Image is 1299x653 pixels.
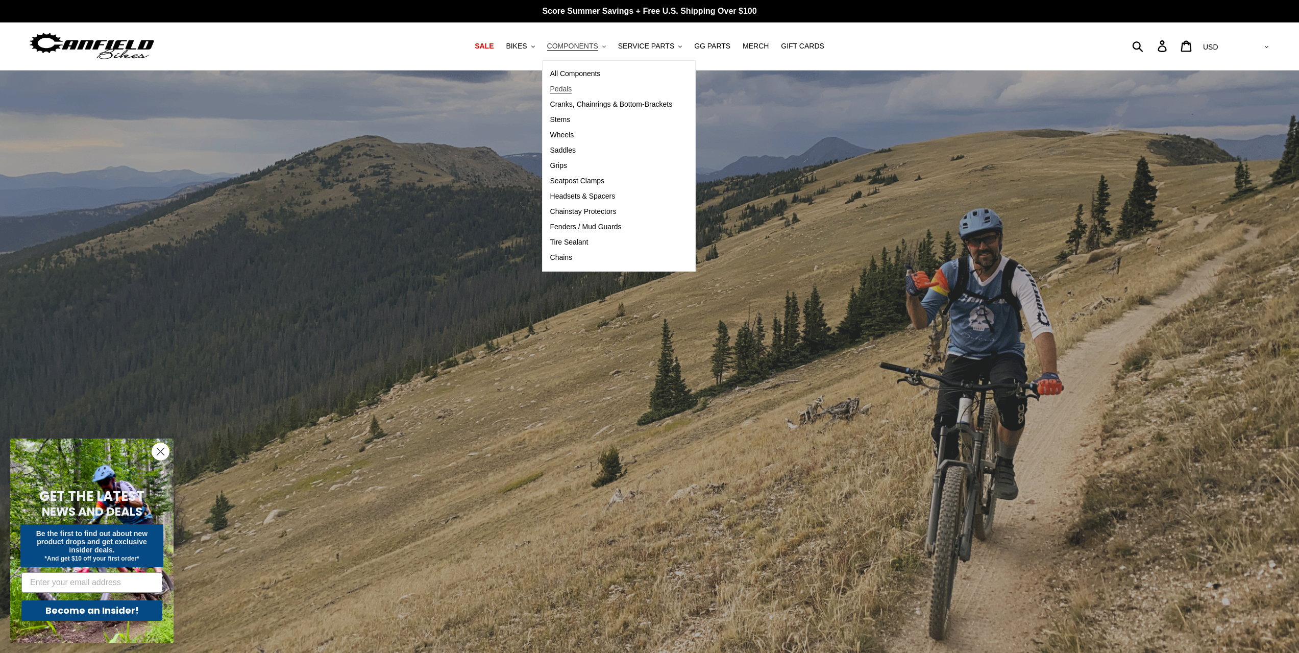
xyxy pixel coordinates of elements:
[618,42,674,51] span: SERVICE PARTS
[543,189,680,204] a: Headsets & Spacers
[550,177,605,185] span: Seatpost Clamps
[550,69,601,78] span: All Components
[543,174,680,189] a: Seatpost Clamps
[550,207,617,216] span: Chainstay Protectors
[543,220,680,235] a: Fenders / Mud Guards
[613,39,687,53] button: SERVICE PARTS
[506,42,527,51] span: BIKES
[543,158,680,174] a: Grips
[543,143,680,158] a: Saddles
[475,42,494,51] span: SALE
[550,131,574,139] span: Wheels
[550,100,673,109] span: Cranks, Chainrings & Bottom-Brackets
[543,112,680,128] a: Stems
[543,82,680,97] a: Pedals
[44,555,139,562] span: *And get $10 off your first order*
[743,42,769,51] span: MERCH
[42,503,142,520] span: NEWS AND DEALS
[39,487,144,505] span: GET THE LATEST
[550,161,567,170] span: Grips
[550,146,576,155] span: Saddles
[550,192,616,201] span: Headsets & Spacers
[547,42,598,51] span: COMPONENTS
[543,250,680,265] a: Chains
[550,238,589,247] span: Tire Sealant
[1138,35,1164,57] input: Search
[689,39,736,53] a: GG PARTS
[543,66,680,82] a: All Components
[543,235,680,250] a: Tire Sealant
[152,443,169,461] button: Close dialog
[776,39,829,53] a: GIFT CARDS
[28,30,156,62] img: Canfield Bikes
[21,600,162,621] button: Become an Insider!
[781,42,824,51] span: GIFT CARDS
[21,572,162,593] input: Enter your email address
[694,42,730,51] span: GG PARTS
[543,128,680,143] a: Wheels
[543,204,680,220] a: Chainstay Protectors
[550,85,572,93] span: Pedals
[550,115,571,124] span: Stems
[550,253,573,262] span: Chains
[738,39,774,53] a: MERCH
[36,529,148,554] span: Be the first to find out about new product drops and get exclusive insider deals.
[542,39,611,53] button: COMPONENTS
[470,39,499,53] a: SALE
[501,39,540,53] button: BIKES
[550,223,622,231] span: Fenders / Mud Guards
[543,97,680,112] a: Cranks, Chainrings & Bottom-Brackets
